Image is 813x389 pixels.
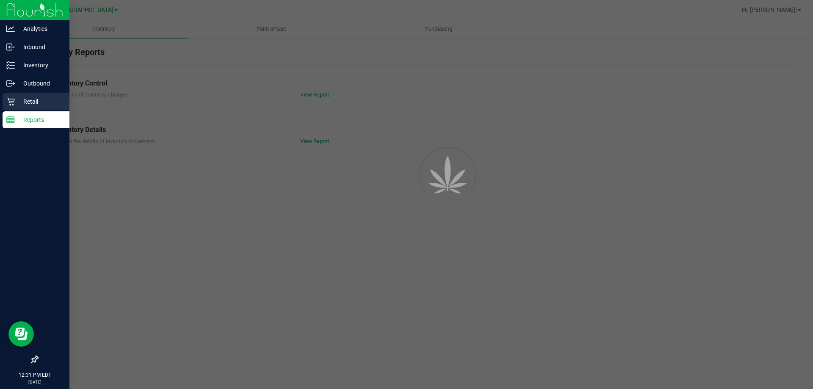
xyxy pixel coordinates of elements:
[4,371,66,379] p: 12:31 PM EDT
[6,97,15,106] inline-svg: Retail
[6,79,15,88] inline-svg: Outbound
[6,43,15,51] inline-svg: Inbound
[15,42,66,52] p: Inbound
[6,61,15,69] inline-svg: Inventory
[15,78,66,88] p: Outbound
[6,116,15,124] inline-svg: Reports
[4,379,66,385] p: [DATE]
[15,60,66,70] p: Inventory
[15,24,66,34] p: Analytics
[15,97,66,107] p: Retail
[15,115,66,125] p: Reports
[6,25,15,33] inline-svg: Analytics
[8,321,34,347] iframe: Resource center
